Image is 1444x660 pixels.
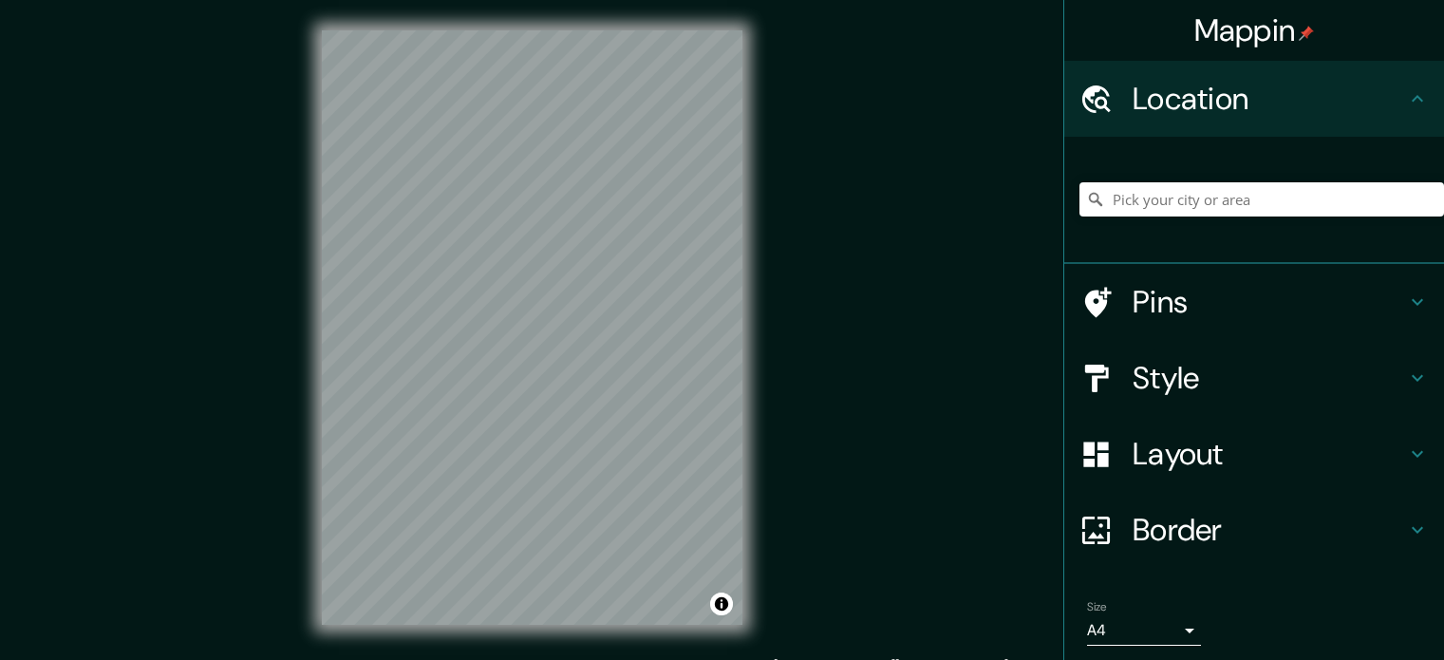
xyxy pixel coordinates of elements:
h4: Mappin [1194,11,1315,49]
h4: Location [1133,80,1406,118]
h4: Layout [1133,435,1406,473]
img: pin-icon.png [1299,26,1314,41]
div: A4 [1087,615,1201,646]
div: Border [1064,492,1444,568]
button: Toggle attribution [710,593,733,615]
label: Size [1087,599,1107,615]
div: Layout [1064,416,1444,492]
input: Pick your city or area [1079,182,1444,217]
div: Location [1064,61,1444,137]
canvas: Map [322,30,742,625]
h4: Border [1133,511,1406,549]
div: Style [1064,340,1444,416]
h4: Pins [1133,283,1406,321]
h4: Style [1133,359,1406,397]
div: Pins [1064,264,1444,340]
